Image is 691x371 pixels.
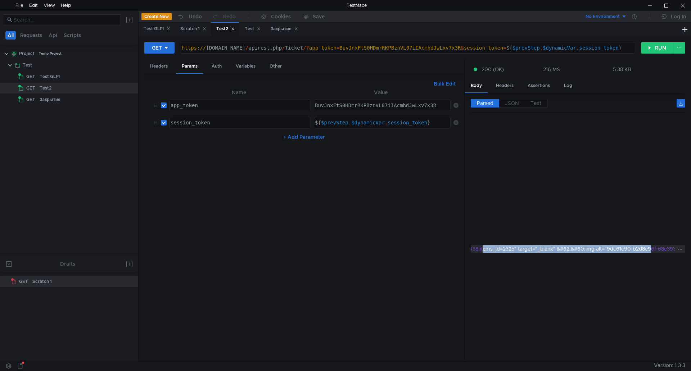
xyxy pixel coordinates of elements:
[280,133,328,141] button: + Add Parameter
[40,71,60,82] div: Test GLPI
[245,25,261,33] div: Test
[223,12,236,21] div: Redo
[477,100,493,106] span: Parsed
[189,12,202,21] div: Undo
[271,25,298,33] div: Закрытие
[313,14,325,19] div: Save
[26,83,35,93] span: GET
[32,276,52,287] div: Scratch 1
[271,12,291,21] div: Cookies
[26,94,35,105] span: GET
[311,88,450,97] th: Value
[23,60,32,70] div: Test
[172,11,207,22] button: Undo
[152,44,162,52] div: GET
[144,42,175,54] button: GET
[654,360,685,371] span: Version: 1.3.3
[167,88,311,97] th: Name
[431,79,459,88] button: Bulk Edit
[207,11,241,22] button: Redo
[264,60,288,73] div: Other
[180,25,206,33] div: Scratch 1
[490,79,519,92] div: Headers
[230,60,261,73] div: Variables
[530,100,541,106] span: Text
[641,42,673,54] button: RUN
[482,65,504,73] span: 200 (OK)
[5,31,16,40] button: All
[577,11,627,22] button: No Environment
[206,60,227,73] div: Auth
[613,66,631,73] div: 5.38 KB
[141,13,172,20] button: Create New
[671,12,686,21] div: Log In
[144,25,170,33] div: Test GLPI
[40,94,60,105] div: Закрытие
[586,13,620,20] div: No Environment
[543,66,560,73] div: 216 MS
[19,48,35,59] div: Project
[62,31,83,40] button: Scripts
[216,25,235,33] div: Test2
[60,260,75,268] div: Drafts
[40,83,51,93] div: Test2
[176,60,203,74] div: Params
[46,31,59,40] button: Api
[522,79,556,92] div: Assertions
[19,276,28,287] span: GET
[14,16,117,24] input: Search...
[144,60,173,73] div: Headers
[18,31,44,40] button: Requests
[465,79,488,93] div: Body
[39,48,62,59] div: Temp Project
[558,79,578,92] div: Log
[26,71,35,82] span: GET
[505,100,519,106] span: JSON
